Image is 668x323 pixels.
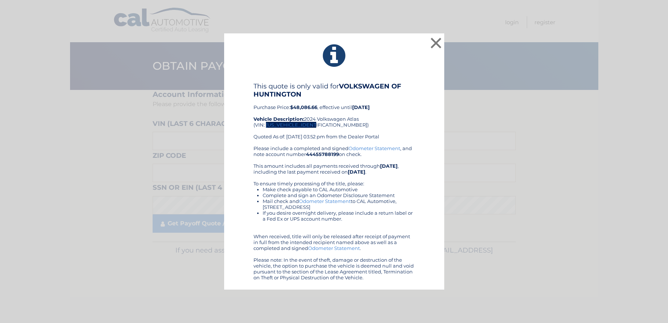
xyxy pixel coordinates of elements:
[429,36,443,50] button: ×
[253,116,304,122] strong: Vehicle Description:
[348,169,365,175] b: [DATE]
[263,210,415,222] li: If you desire overnight delivery, please include a return label or a Fed Ex or UPS account number.
[253,145,415,280] div: Please include a completed and signed , and note account number on check. This amount includes al...
[308,245,360,251] a: Odometer Statement
[290,104,317,110] b: $48,086.66
[299,198,351,204] a: Odometer Statement
[253,82,415,98] h4: This quote is only valid for
[380,163,398,169] b: [DATE]
[348,145,400,151] a: Odometer Statement
[263,198,415,210] li: Mail check and to CAL Automotive, [STREET_ADDRESS]
[352,104,370,110] b: [DATE]
[253,82,415,145] div: Purchase Price: , effective until 2024 Volkswagen Atlas (VIN: [US_VEHICLE_IDENTIFICATION_NUMBER])...
[263,186,415,192] li: Make check payable to CAL Automotive
[306,151,339,157] b: 44455788199
[263,192,415,198] li: Complete and sign an Odometer Disclosure Statement
[253,82,401,98] b: VOLKSWAGEN OF HUNTINGTON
